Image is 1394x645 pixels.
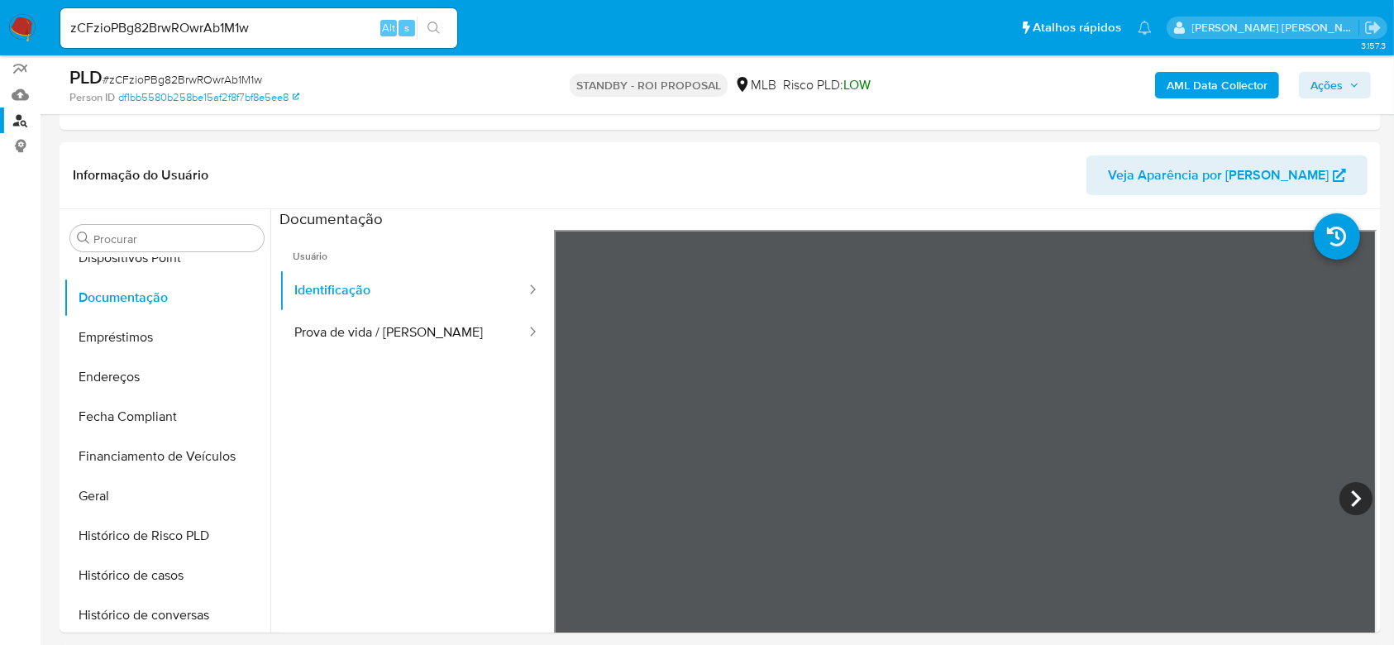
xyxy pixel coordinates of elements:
span: Risco PLD: [783,76,871,94]
span: s [404,20,409,36]
button: Documentação [64,278,270,318]
input: Procurar [93,232,257,246]
button: Endereços [64,357,270,397]
button: Histórico de Risco PLD [64,516,270,556]
button: Empréstimos [64,318,270,357]
button: AML Data Collector [1155,72,1279,98]
button: Histórico de conversas [64,595,270,635]
p: STANDBY - ROI PROPOSAL [570,74,728,97]
button: Financiamento de Veículos [64,437,270,476]
span: LOW [843,75,871,94]
b: PLD [69,64,103,90]
a: df1bb5580b258be15af2f8f7bf8e5ee8 [118,90,299,105]
span: 3.157.3 [1361,39,1386,52]
p: andrea.asantos@mercadopago.com.br [1192,20,1359,36]
input: Pesquise usuários ou casos... [60,17,457,39]
span: Atalhos rápidos [1033,19,1121,36]
h1: Informação do Usuário [73,167,208,184]
span: Alt [382,20,395,36]
div: MLB [734,76,776,94]
button: Veja Aparência por [PERSON_NAME] [1086,155,1368,195]
a: Sair [1364,19,1382,36]
button: Ações [1299,72,1371,98]
button: search-icon [417,17,451,40]
span: Veja Aparência por [PERSON_NAME] [1108,155,1329,195]
button: Geral [64,476,270,516]
b: AML Data Collector [1167,72,1267,98]
button: Procurar [77,232,90,245]
button: Fecha Compliant [64,397,270,437]
b: Person ID [69,90,115,105]
a: Notificações [1138,21,1152,35]
button: Histórico de casos [64,556,270,595]
span: # zCFzioPBg82BrwROwrAb1M1w [103,71,262,88]
button: Dispositivos Point [64,238,270,278]
span: Ações [1310,72,1343,98]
